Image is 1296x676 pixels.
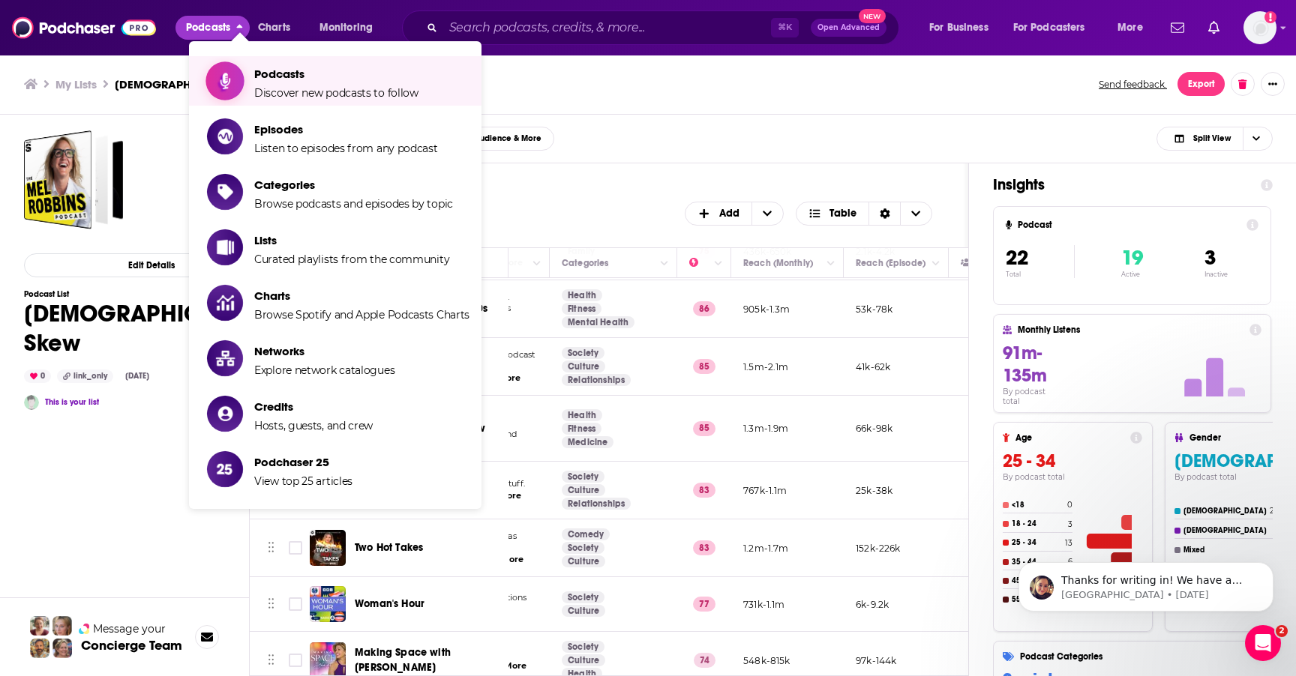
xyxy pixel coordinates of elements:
button: Column Actions [709,255,727,273]
div: link_only [57,369,113,383]
a: Fitness [562,423,601,435]
a: This is your list [45,397,99,407]
span: Discover new podcasts to follow [254,86,418,100]
a: Culture [562,555,605,567]
img: Sydney Profile [30,616,49,636]
h1: [DEMOGRAPHIC_DATA] Skew [24,299,278,357]
span: Credits [254,399,373,414]
span: Networks [254,344,394,358]
span: Explore network catalogues [254,363,394,377]
h4: <18 [1012,501,1064,510]
span: Monitoring [319,17,373,38]
svg: Add a profile image [1264,11,1276,23]
p: 66k-98k [856,422,892,435]
p: 6k-9.2k [856,598,889,611]
button: Show profile menu [1243,11,1276,44]
h1: Podcasts [274,172,932,191]
iframe: Intercom notifications message [996,531,1296,636]
span: For Podcasters [1013,17,1085,38]
span: 3 [1204,245,1216,271]
button: Open AdvancedNew [811,19,886,37]
span: Toggle select row [289,654,302,667]
span: Table [829,208,856,219]
a: My Lists [55,77,97,91]
h4: Podcast [1018,220,1240,230]
span: Podchaser 25 [254,455,352,469]
a: Making Space with [PERSON_NAME] [355,645,503,675]
h3: Podcast List [24,289,278,299]
a: Society [562,591,604,603]
h4: [DEMOGRAPHIC_DATA] [1183,526,1270,535]
span: ⌘ K [771,18,799,37]
h2: Choose View [1156,127,1273,151]
span: 22 [1006,245,1028,271]
p: 97k-144k [856,654,896,667]
span: Categories [254,178,453,192]
a: Health [562,289,602,301]
a: Health [562,409,602,421]
a: Charts [248,16,299,40]
button: Column Actions [822,255,840,273]
span: More [1117,17,1143,38]
p: 77 [693,597,715,612]
p: 1.5m-2.1m [743,360,789,373]
p: Inactive [1204,271,1228,278]
img: Jules Profile [52,616,72,636]
h4: [DEMOGRAPHIC_DATA] [1183,507,1267,516]
span: 91m-135m [1003,342,1047,387]
button: Move [266,593,276,615]
span: Browse Spotify and Apple Podcasts Charts [254,308,469,322]
div: [DATE] [119,370,155,382]
span: 2 [1276,625,1288,637]
span: 19 [1121,245,1143,271]
button: Show More Button [1261,72,1285,96]
span: Logged in as rowan.sullivan [1243,11,1276,44]
span: Open Advanced [817,24,880,31]
button: + Add [685,202,784,226]
a: Relationships [562,498,631,510]
span: Making Space with [PERSON_NAME] [355,646,451,674]
a: Show notifications dropdown [1202,15,1225,40]
span: Episodes [254,122,438,136]
a: Show notifications dropdown [1165,15,1190,40]
a: Medicine [562,436,613,448]
a: Woman's Hour [355,597,424,612]
span: Women's voices and women's lives - topical conversations [284,592,527,603]
button: Column Actions [927,255,945,273]
span: Browse podcasts and episodes by topic [254,197,453,211]
h4: By podcast total [1003,472,1142,482]
img: Woman's Hour [310,586,346,622]
button: open menu [1003,16,1107,40]
span: Female Skew [24,130,123,229]
img: Two Hot Takes [310,530,346,566]
p: 548k-815k [743,654,790,667]
p: 1.2m-1.7m [743,542,789,555]
p: Active [1121,271,1143,278]
h3: 25 - 34 [1003,450,1142,472]
a: Culture [562,484,605,496]
img: Jon Profile [30,639,49,658]
button: open menu [1107,16,1162,40]
button: Move [266,537,276,559]
span: Toggle select row [289,541,302,555]
h4: Monthly Listens [1018,325,1243,335]
h4: Age [1015,432,1124,443]
button: close menu [175,16,250,40]
p: 85 [693,421,715,436]
a: Mental Health [562,316,634,328]
h4: 18 - 24 [1012,519,1065,528]
button: open menu [919,16,1007,40]
h4: 22 [1270,506,1279,516]
a: Fitness [562,303,601,315]
span: Podcasts [186,17,230,38]
span: Woman's Hour [355,597,424,610]
span: View top 25 articles [254,474,352,488]
span: Add [719,208,739,219]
